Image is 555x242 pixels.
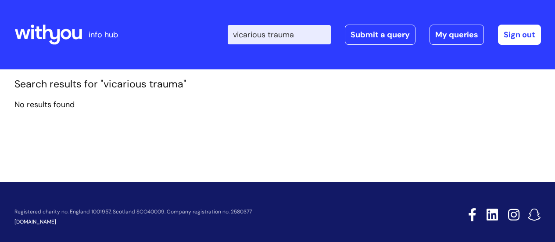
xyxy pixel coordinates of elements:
a: Submit a query [345,25,415,45]
p: No results found [14,98,541,112]
a: [DOMAIN_NAME] [14,218,56,225]
div: | - [228,25,541,45]
a: My queries [430,25,484,45]
h1: Search results for "vicarious trauma" [14,78,541,90]
a: Sign out [498,25,541,45]
p: info hub [89,28,118,42]
p: Registered charity no. England 1001957, Scotland SCO40009. Company registration no. 2580377 [14,209,406,215]
input: Search [228,25,331,44]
